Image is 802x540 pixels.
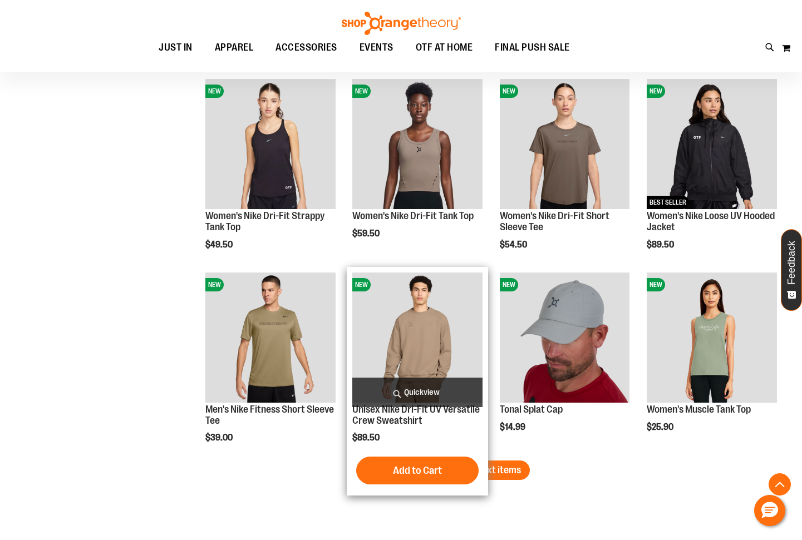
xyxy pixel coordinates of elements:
a: FINAL PUSH SALE [484,35,581,61]
span: NEW [205,278,224,291]
img: Shop Orangetheory [340,12,462,35]
span: JUST IN [159,35,193,60]
span: NEW [647,85,665,98]
span: BEST SELLER [647,196,689,209]
div: product [641,73,783,278]
span: Add to Cart [393,464,442,477]
a: JUST IN [147,35,204,60]
a: Women's Nike Dri-Fit Tank TopNEW [352,79,483,211]
img: Men's Nike Fitness Short Sleeve Tee [205,273,336,403]
div: product [347,267,488,496]
span: $39.00 [205,433,234,443]
a: Women's Nike Dri-Fit Strappy Tank Top [205,210,324,232]
img: Women's Nike Dri-Fit Tank Top [352,79,483,209]
img: Women's Muscle Tank Top [647,273,777,403]
a: Unisex Nike Dri-Fit UV Versatile Crew Sweatshirt [352,404,480,426]
span: FINAL PUSH SALE [495,35,570,60]
span: $49.50 [205,240,234,250]
a: Women's Nike Dri-Fit Short Sleeve TeeNEW [500,79,630,211]
div: product [641,267,783,460]
div: product [347,73,488,267]
a: Women's Nike Dri-Fit Short Sleeve Tee [500,210,609,232]
a: Women's Nike Dri-Fit Tank Top [352,210,474,221]
a: Quickview [352,378,483,407]
button: Back To Top [769,473,791,496]
a: Women's Nike Dri-Fit Strappy Tank TopNEW [205,79,336,211]
a: Women's Nike Loose UV Hooded Jacket [647,210,775,232]
span: OTF AT HOME [416,35,473,60]
button: Add to Cart [356,457,479,484]
div: product [494,73,636,278]
a: Men's Nike Fitness Short Sleeve TeeNEW [205,273,336,404]
span: NEW [205,85,224,98]
img: Women's Nike Loose UV Hooded Jacket [647,79,777,209]
div: product [494,267,636,460]
button: Feedback - Show survey [781,229,802,311]
span: $89.50 [352,433,381,443]
img: Product image for Grey Tonal Splat Cap [500,273,630,403]
a: Women's Muscle Tank TopNEW [647,273,777,404]
span: Load next items [456,464,521,475]
a: ACCESSORIES [264,35,348,61]
span: $25.90 [647,422,675,432]
span: Feedback [786,241,797,285]
span: NEW [352,85,371,98]
span: $54.50 [500,240,529,250]
a: Unisex Nike Dri-Fit UV Versatile Crew SweatshirtNEW [352,273,483,404]
span: NEW [352,278,371,291]
span: $14.99 [500,422,527,432]
span: NEW [500,85,518,98]
a: Men's Nike Fitness Short Sleeve Tee [205,404,334,426]
button: Load next items [447,460,530,480]
a: Women's Nike Loose UV Hooded JacketNEWBEST SELLER [647,79,777,211]
img: Women's Nike Dri-Fit Short Sleeve Tee [500,79,630,209]
span: $59.50 [352,229,381,239]
a: Women's Muscle Tank Top [647,404,751,415]
img: Women's Nike Dri-Fit Strappy Tank Top [205,79,336,209]
a: Tonal Splat Cap [500,404,563,415]
span: ACCESSORIES [275,35,337,60]
span: EVENTS [360,35,393,60]
a: APPAREL [204,35,265,61]
img: Unisex Nike Dri-Fit UV Versatile Crew Sweatshirt [352,273,483,403]
span: $89.50 [647,240,676,250]
span: APPAREL [215,35,254,60]
span: NEW [647,278,665,291]
a: Product image for Grey Tonal Splat CapNEW [500,273,630,404]
a: OTF AT HOME [405,35,484,61]
span: NEW [500,278,518,291]
button: Hello, have a question? Let’s chat. [754,495,785,526]
div: product [200,267,341,472]
a: EVENTS [348,35,405,61]
div: product [200,73,341,278]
